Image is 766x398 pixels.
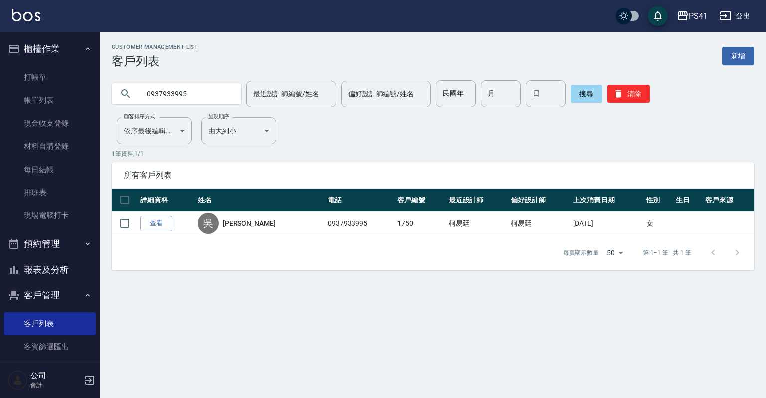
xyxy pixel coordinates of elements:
[124,170,742,180] span: 所有客戶列表
[703,189,754,212] th: 客戶來源
[603,239,627,266] div: 50
[4,257,96,283] button: 報表及分析
[140,80,233,107] input: 搜尋關鍵字
[140,216,172,231] a: 查看
[112,44,198,50] h2: Customer Management List
[4,66,96,89] a: 打帳單
[112,54,198,68] h3: 客戶列表
[4,181,96,204] a: 排班表
[195,189,325,212] th: 姓名
[508,212,571,235] td: 柯易廷
[30,371,81,381] h5: 公司
[644,212,673,235] td: 女
[4,204,96,227] a: 現場電腦打卡
[607,85,650,103] button: 清除
[571,212,644,235] td: [DATE]
[223,218,276,228] a: [PERSON_NAME]
[395,212,446,235] td: 1750
[198,213,219,234] div: 吳
[208,113,229,120] label: 呈現順序
[30,381,81,390] p: 會計
[4,358,96,381] a: 卡券管理
[644,189,673,212] th: 性別
[4,282,96,308] button: 客戶管理
[446,212,509,235] td: 柯易廷
[124,113,155,120] label: 顧客排序方式
[117,117,191,144] div: 依序最後編輯時間
[648,6,668,26] button: save
[446,189,509,212] th: 最近設計師
[571,85,602,103] button: 搜尋
[571,189,644,212] th: 上次消費日期
[4,312,96,335] a: 客戶列表
[325,189,395,212] th: 電話
[4,135,96,158] a: 材料自購登錄
[4,36,96,62] button: 櫃檯作業
[4,335,96,358] a: 客資篩選匯出
[689,10,708,22] div: PS41
[4,231,96,257] button: 預約管理
[716,7,754,25] button: 登出
[563,248,599,257] p: 每頁顯示數量
[325,212,395,235] td: 0937933995
[4,158,96,181] a: 每日結帳
[8,370,28,390] img: Person
[643,248,691,257] p: 第 1–1 筆 共 1 筆
[201,117,276,144] div: 由大到小
[722,47,754,65] a: 新增
[4,112,96,135] a: 現金收支登錄
[112,149,754,158] p: 1 筆資料, 1 / 1
[673,6,712,26] button: PS41
[673,189,703,212] th: 生日
[4,89,96,112] a: 帳單列表
[138,189,195,212] th: 詳細資料
[12,9,40,21] img: Logo
[508,189,571,212] th: 偏好設計師
[395,189,446,212] th: 客戶編號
